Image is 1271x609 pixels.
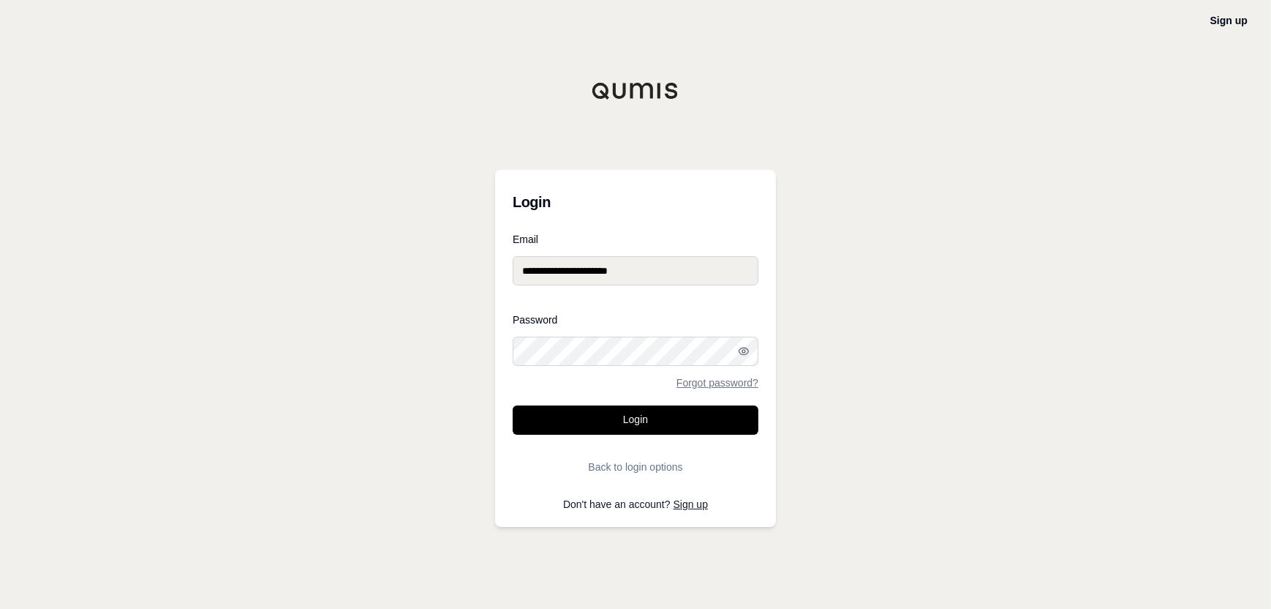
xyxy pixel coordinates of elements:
[513,234,758,244] label: Email
[513,315,758,325] label: Password
[676,378,758,388] a: Forgot password?
[513,452,758,482] button: Back to login options
[513,187,758,217] h3: Login
[1210,15,1248,26] a: Sign up
[513,499,758,509] p: Don't have an account?
[513,406,758,435] button: Login
[592,82,679,100] img: Qumis
[674,498,708,510] a: Sign up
